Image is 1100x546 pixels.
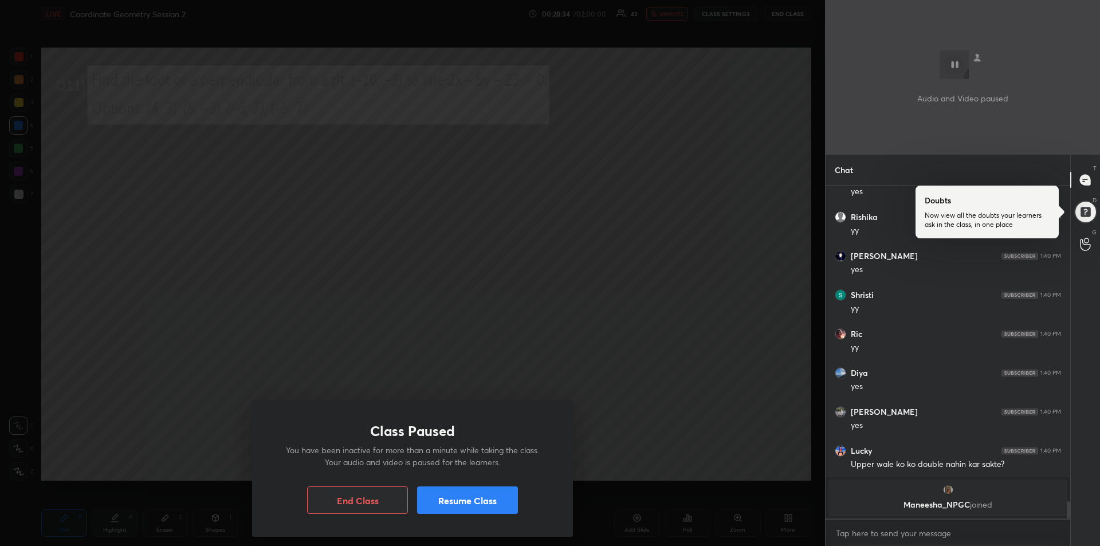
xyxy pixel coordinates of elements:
[835,407,846,417] img: thumbnail.jpg
[851,381,1061,392] div: yes
[835,329,846,339] img: thumbnail.jpg
[942,484,954,496] img: thumbnail.jpg
[826,155,862,185] p: Chat
[851,251,918,261] h6: [PERSON_NAME]
[835,212,846,222] img: default.png
[851,290,874,300] h6: Shristi
[1001,408,1038,415] img: 4P8fHbbgJtejmAAAAAElFTkSuQmCC
[851,420,1061,431] div: yes
[851,212,878,222] h6: Rishika
[1040,253,1061,260] div: 1:40 PM
[851,186,1061,198] div: yes
[917,92,1008,104] p: Audio and Video paused
[851,368,868,378] h6: Diya
[835,446,846,456] img: thumbnail.jpg
[835,368,846,378] img: thumbnail.jpg
[1001,253,1038,260] img: 4P8fHbbgJtejmAAAAAElFTkSuQmCC
[1092,228,1097,237] p: G
[970,499,992,510] span: joined
[1040,292,1061,298] div: 1:40 PM
[1093,196,1097,205] p: D
[835,500,1060,509] p: Maneesha_NPGC
[417,486,518,514] button: Resume Class
[1001,370,1038,376] img: 4P8fHbbgJtejmAAAAAElFTkSuQmCC
[1001,447,1038,454] img: 4P8fHbbgJtejmAAAAAElFTkSuQmCC
[370,423,455,439] h1: Class Paused
[851,342,1061,353] div: yy
[1040,331,1061,337] div: 1:40 PM
[1001,292,1038,298] img: 4P8fHbbgJtejmAAAAAElFTkSuQmCC
[307,486,408,514] button: End Class
[280,444,545,468] p: You have been inactive for more than a minute while taking the class. Your audio and video is pau...
[851,225,1061,237] div: yy
[826,186,1070,518] div: grid
[835,290,846,300] img: thumbnail.jpg
[1093,164,1097,172] p: T
[851,407,918,417] h6: [PERSON_NAME]
[851,459,1061,470] div: Upper wale ko ko double nahin kar sakte?
[835,251,846,261] img: thumbnail.jpg
[1001,331,1038,337] img: 4P8fHbbgJtejmAAAAAElFTkSuQmCC
[851,446,872,456] h6: Lucky
[1040,447,1061,454] div: 1:40 PM
[1040,370,1061,376] div: 1:40 PM
[851,303,1061,315] div: yy
[1040,408,1061,415] div: 1:40 PM
[851,264,1061,276] div: yes
[851,329,862,339] h6: Ric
